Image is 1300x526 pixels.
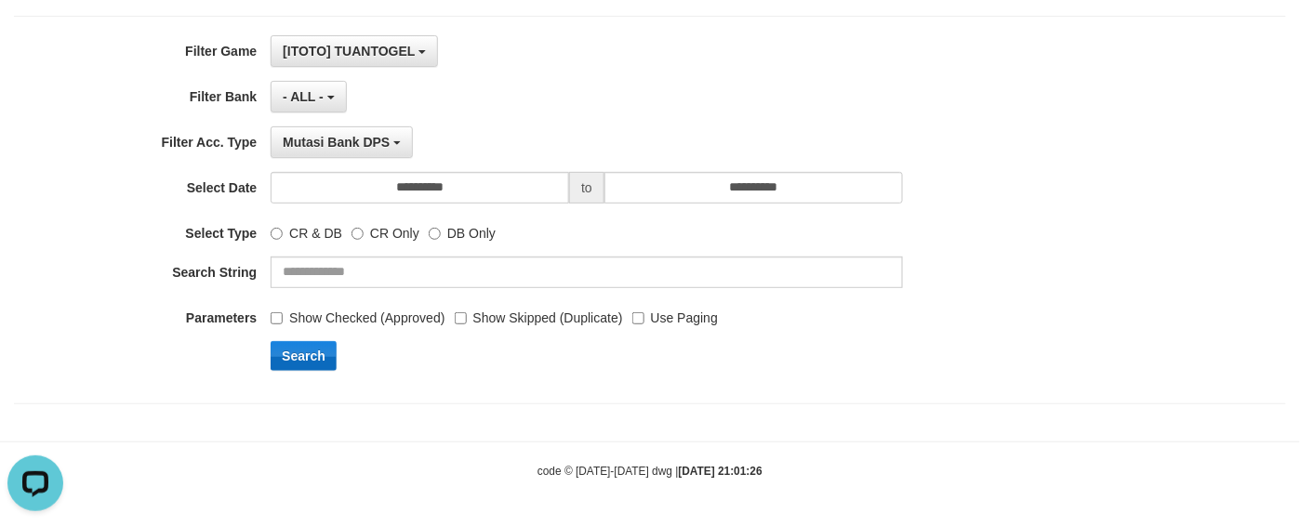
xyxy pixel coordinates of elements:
[455,312,467,324] input: Show Skipped (Duplicate)
[283,89,324,104] span: - ALL -
[271,302,444,327] label: Show Checked (Approved)
[455,302,623,327] label: Show Skipped (Duplicate)
[429,228,441,240] input: DB Only
[271,341,337,371] button: Search
[271,81,346,112] button: - ALL -
[271,217,342,243] label: CR & DB
[352,217,419,243] label: CR Only
[632,312,644,324] input: Use Paging
[429,217,496,243] label: DB Only
[271,35,438,67] button: [ITOTO] TUANTOGEL
[283,135,390,150] span: Mutasi Bank DPS
[569,172,604,204] span: to
[632,302,718,327] label: Use Paging
[283,44,415,59] span: [ITOTO] TUANTOGEL
[352,228,364,240] input: CR Only
[271,312,283,324] input: Show Checked (Approved)
[537,465,763,478] small: code © [DATE]-[DATE] dwg |
[7,7,63,63] button: Open LiveChat chat widget
[679,465,763,478] strong: [DATE] 21:01:26
[271,228,283,240] input: CR & DB
[271,126,413,158] button: Mutasi Bank DPS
